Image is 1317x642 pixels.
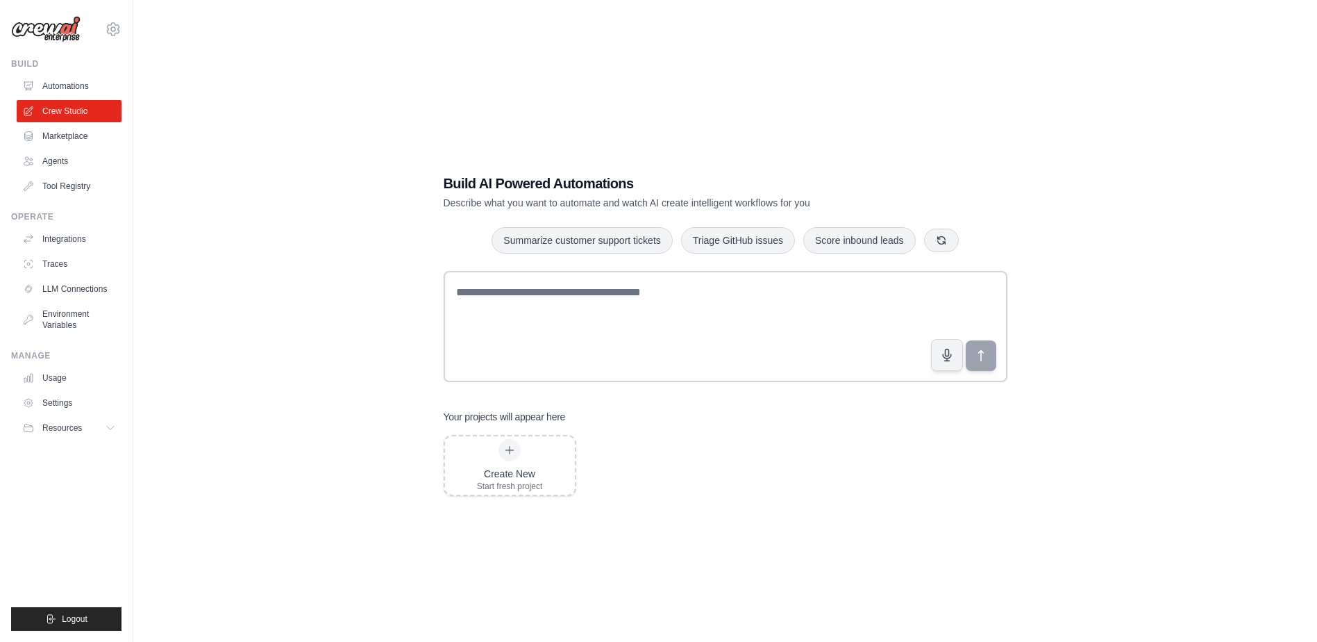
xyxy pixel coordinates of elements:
div: Manage [11,350,121,361]
h1: Build AI Powered Automations [444,174,910,193]
a: Traces [17,253,121,275]
a: Usage [17,367,121,389]
a: Crew Studio [17,100,121,122]
button: Score inbound leads [803,227,916,254]
a: LLM Connections [17,278,121,300]
p: Describe what you want to automate and watch AI create intelligent workflows for you [444,196,910,210]
a: Tool Registry [17,175,121,197]
a: Agents [17,150,121,172]
h3: Your projects will appear here [444,410,566,424]
button: Triage GitHub issues [681,227,795,254]
div: Build [11,58,121,69]
img: Logo [11,16,81,42]
button: Click to speak your automation idea [931,339,963,371]
a: Environment Variables [17,303,121,336]
span: Logout [62,614,87,625]
a: Integrations [17,228,121,250]
div: Operate [11,211,121,222]
a: Marketplace [17,125,121,147]
button: Get new suggestions [924,229,959,252]
div: Start fresh project [477,481,543,492]
a: Settings [17,392,121,414]
div: Create New [477,467,543,481]
button: Summarize customer support tickets [492,227,672,254]
button: Logout [11,607,121,631]
span: Resources [42,422,82,434]
a: Automations [17,75,121,97]
button: Resources [17,417,121,439]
